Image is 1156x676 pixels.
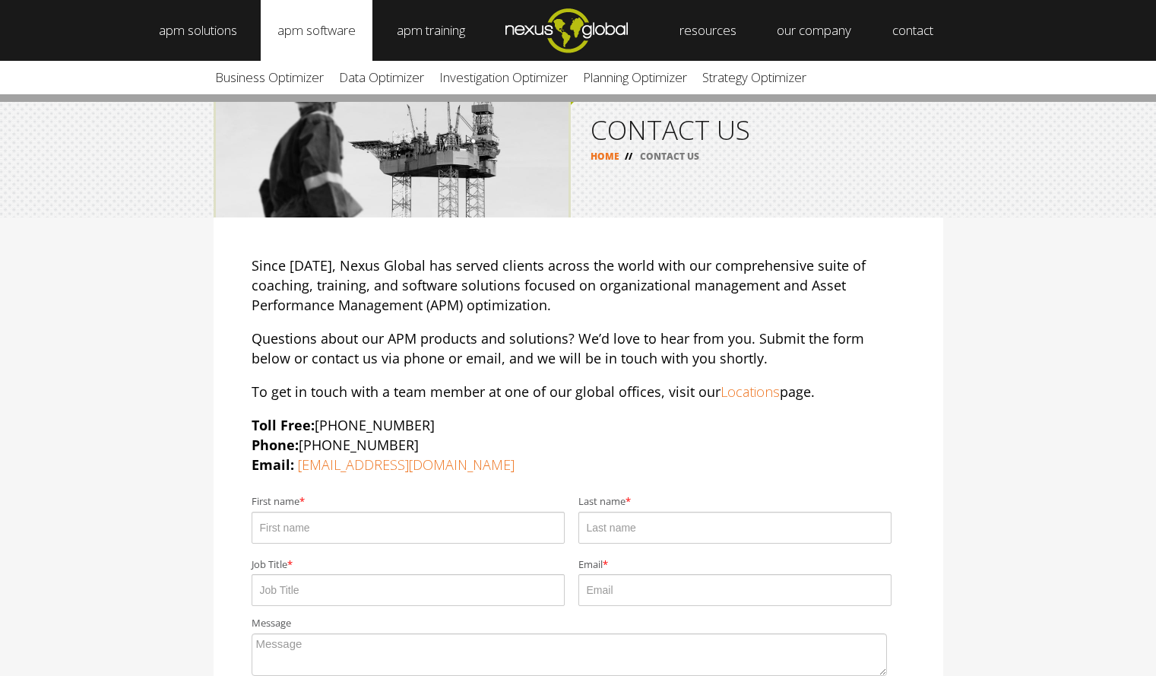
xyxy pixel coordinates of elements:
[591,116,923,143] h1: CONTACT US
[619,150,638,163] span: //
[695,61,814,94] a: Strategy Optimizer
[252,512,565,544] input: First name
[252,415,905,474] p: [PHONE_NUMBER] [PHONE_NUMBER]
[252,496,299,508] span: First name
[207,61,331,94] a: Business Optimizer
[432,61,575,94] a: Investigation Optimizer
[578,496,626,508] span: Last name
[252,416,315,434] strong: Toll Free:
[578,574,892,606] input: Email
[721,382,780,401] a: Locations
[578,512,892,544] input: Last name
[591,150,619,163] a: HOME
[252,328,905,368] p: Questions about our APM products and solutions? We’d love to hear from you. Submit the form below...
[252,559,287,571] span: Job Title
[578,559,603,571] span: Email
[575,61,695,94] a: Planning Optimizer
[252,382,905,401] p: To get in touch with a team member at one of our global offices, visit our page.
[252,436,299,454] strong: Phone:
[252,617,291,630] span: Message
[252,255,905,315] p: Since [DATE], Nexus Global has served clients across the world with our comprehensive suite of co...
[298,455,515,474] a: [EMAIL_ADDRESS][DOMAIN_NAME]
[331,61,432,94] a: Data Optimizer
[252,574,565,606] input: Job Title
[252,455,294,474] strong: Email:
